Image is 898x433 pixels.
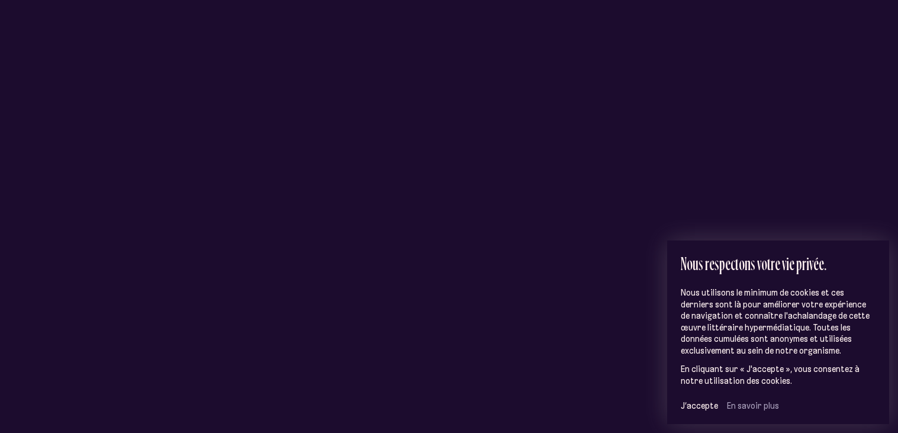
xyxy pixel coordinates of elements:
button: J’accepte [681,400,718,411]
h2: Nous respectons votre vie privée. [681,254,876,273]
p: Nous utilisons le minimum de cookies et ces derniers sont là pour améliorer votre expérience de n... [681,287,876,357]
p: En cliquant sur « J'accepte », vous consentez à notre utilisation des cookies. [681,364,876,387]
a: En savoir plus [727,400,779,411]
